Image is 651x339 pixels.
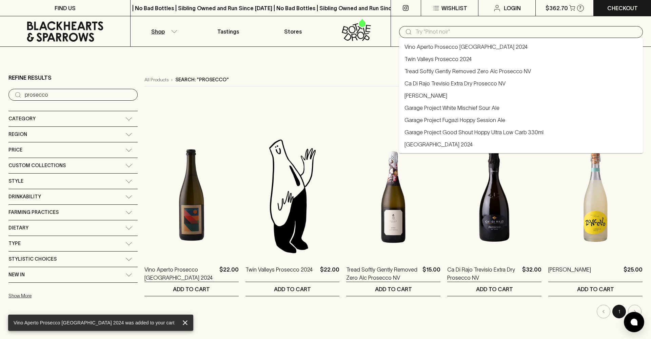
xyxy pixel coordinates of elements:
p: ADD TO CART [375,285,412,293]
div: Style [8,174,138,189]
img: bubble-icon [631,319,637,325]
span: Drinkability [8,193,41,201]
div: Farming Practices [8,205,138,220]
p: Login [504,4,521,12]
a: Twin Valleys Prosecco 2024 [245,265,313,282]
div: Custom Collections [8,158,138,173]
p: ADD TO CART [274,285,311,293]
span: Region [8,130,27,139]
p: $25.00 [624,265,643,282]
div: Price [8,142,138,158]
a: Twin Valleys Prosecco 2024 [405,55,472,63]
p: ADD TO CART [476,285,513,293]
a: Garage Project White Mischief Sour Ale [405,104,499,112]
p: ADD TO CART [173,285,210,293]
a: Tread Softly Gently Removed Zero Alc Prosecco NV [405,67,531,75]
a: [PERSON_NAME] [548,265,591,282]
a: Ca Di Rajo Trevisio Extra Dry Prosecco NV [405,79,506,87]
div: Dietary [8,220,138,236]
button: Shop [131,16,196,46]
a: Vino Aperto Prosecco [GEOGRAPHIC_DATA] 2024 [405,43,528,51]
div: Category [8,111,138,126]
button: ADD TO CART [245,282,340,296]
span: New In [8,271,25,279]
div: Stylistic Choices [8,252,138,267]
div: Region [8,127,138,142]
span: Price [8,146,22,154]
button: ADD TO CART [346,282,440,296]
p: Shop [151,27,165,36]
p: FIND US [55,4,76,12]
p: Checkout [607,4,638,12]
input: Try "Pinot noir" [415,26,637,37]
img: Zonzo Zoncello [548,137,643,255]
p: Search: "prosecco" [175,76,229,83]
div: New In [8,267,138,282]
a: Stores [261,16,326,46]
p: Refine Results [8,74,52,82]
p: $15.00 [422,265,440,282]
button: page 1 [612,305,626,318]
span: Stylistic Choices [8,255,57,263]
a: Vino Aperto Prosecco [GEOGRAPHIC_DATA] 2024 [144,265,217,282]
a: [PERSON_NAME] [405,92,447,100]
p: $32.00 [522,265,541,282]
img: Ca Di Rajo Trevisio Extra Dry Prosecco NV [447,137,541,255]
div: Type [8,236,138,251]
img: Vino Aperto Prosecco King Valley 2024 [144,137,239,255]
a: Tread Softly Gently Removed Zero Alc Prosecco NV [346,265,420,282]
p: Tastings [217,27,239,36]
p: › [171,76,173,83]
span: Category [8,115,36,123]
a: [GEOGRAPHIC_DATA] 2024 [405,140,473,148]
img: Blackhearts & Sparrows Man [245,137,340,255]
input: Try “Pinot noir” [25,89,132,100]
button: ADD TO CART [447,282,541,296]
button: Show More [8,289,97,303]
span: Farming Practices [8,208,59,217]
p: Stores [284,27,302,36]
button: ADD TO CART [144,282,239,296]
p: ADD TO CART [577,285,614,293]
a: Tastings [196,16,261,46]
p: $362.70 [546,4,568,12]
div: Vino Aperto Prosecco [GEOGRAPHIC_DATA] 2024 was added to your cart [14,317,174,329]
p: Wishlist [441,4,467,12]
button: ADD TO CART [548,282,643,296]
p: $22.00 [219,265,239,282]
button: close [180,317,191,328]
span: Type [8,239,21,248]
span: Dietary [8,224,28,232]
a: Ca Di Rajo Trevisio Extra Dry Prosecco NV [447,265,519,282]
img: Tread Softly Gently Removed Zero Alc Prosecco NV [346,137,440,255]
a: All Products [144,76,169,83]
span: Style [8,177,23,185]
p: $22.00 [320,265,339,282]
span: Custom Collections [8,161,66,170]
a: Garage Project Fugazi Hoppy Session Ale [405,116,505,124]
a: Garage Project Good Shout Hoppy Ultra Low Carb 330ml [405,128,544,136]
div: Drinkability [8,189,138,204]
p: 7 [579,6,581,10]
nav: pagination navigation [144,305,643,318]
